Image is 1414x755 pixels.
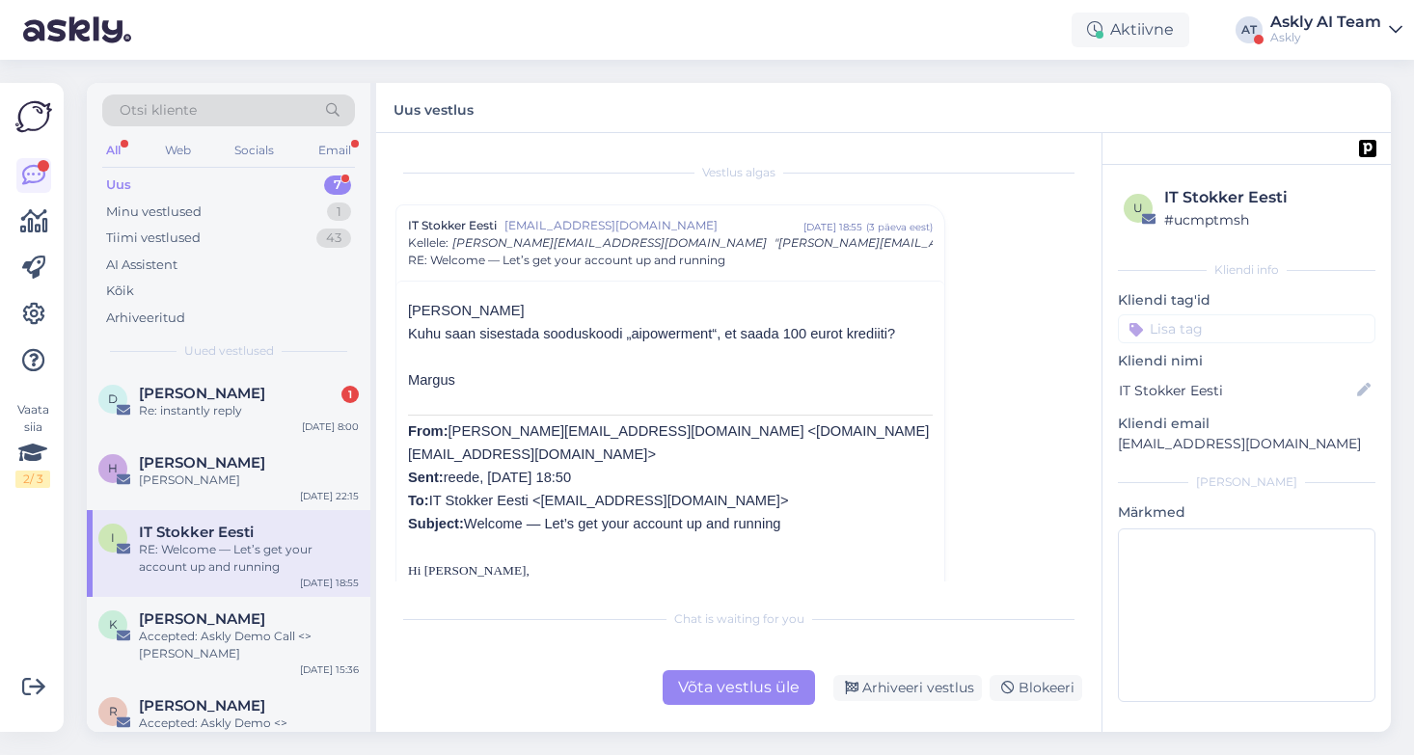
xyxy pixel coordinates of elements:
[408,423,449,439] span: From:
[327,202,351,222] div: 1
[120,100,197,121] span: Otsi kliente
[1118,314,1375,343] input: Lisa tag
[15,401,50,488] div: Vaata siia
[111,530,115,545] span: I
[139,385,265,402] span: Dominique Michel
[139,472,359,489] div: [PERSON_NAME]
[15,98,52,135] img: Askly Logo
[300,576,359,590] div: [DATE] 18:55
[1236,16,1263,43] div: AT
[1118,290,1375,310] p: Kliendi tag'id
[15,471,50,488] div: 2 / 3
[1072,13,1189,47] div: Aktiivne
[102,138,124,163] div: All
[106,175,131,195] div: Uus
[1270,14,1402,45] a: Askly AI TeamAskly
[106,256,177,275] div: AI Assistent
[1133,201,1143,215] span: u
[452,235,767,250] span: [PERSON_NAME][EMAIL_ADDRESS][DOMAIN_NAME]
[231,138,278,163] div: Socials
[300,489,359,503] div: [DATE] 22:15
[990,675,1082,701] div: Blokeeri
[1164,186,1370,209] div: IT Stokker Eesti
[408,423,929,531] span: [PERSON_NAME][EMAIL_ADDRESS][DOMAIN_NAME] <[DOMAIN_NAME][EMAIL_ADDRESS][DOMAIN_NAME]> reede, [DAT...
[1118,414,1375,434] p: Kliendi email
[408,235,449,250] span: Kellele :
[139,541,359,576] div: RE: Welcome — Let’s get your account up and running
[1119,380,1353,401] input: Lisa nimi
[302,419,359,434] div: [DATE] 8:00
[408,372,455,388] span: Margus
[408,326,895,341] span: Kuhu saan sisestada sooduskoodi „aipowerment“, et saada 100 eurot krediiti?
[1270,14,1381,30] div: Askly AI Team
[109,704,118,718] span: R
[161,138,195,163] div: Web
[139,697,265,715] span: Rainer Ploom
[139,402,359,419] div: Re: instantly reply
[108,461,118,475] span: H
[109,617,118,632] span: K
[408,493,429,508] b: To:
[184,342,274,360] span: Uued vestlused
[139,715,359,749] div: Accepted: Askly Demo <> [PERSON_NAME]
[106,202,202,222] div: Minu vestlused
[408,217,497,234] span: IT Stokker Eesti
[408,516,464,531] b: Subject:
[1118,434,1375,454] p: [EMAIL_ADDRESS][DOMAIN_NAME]
[106,229,201,248] div: Tiimi vestlused
[139,610,265,628] span: Karl Mustjõgi
[833,675,982,701] div: Arhiveeri vestlus
[504,217,803,234] span: [EMAIL_ADDRESS][DOMAIN_NAME]
[663,670,815,705] div: Võta vestlus üle
[1118,502,1375,523] p: Märkmed
[775,235,1097,250] span: "[PERSON_NAME][EMAIL_ADDRESS][DOMAIN_NAME]"
[106,282,134,301] div: Kõik
[314,138,355,163] div: Email
[408,303,525,318] span: [PERSON_NAME]
[341,386,359,403] div: 1
[1118,473,1375,491] div: [PERSON_NAME]
[408,252,725,269] span: RE: Welcome — Let’s get your account up and running
[1270,30,1381,45] div: Askly
[408,470,444,485] b: Sent:
[394,94,474,121] label: Uus vestlus
[300,662,359,677] div: [DATE] 15:36
[1118,351,1375,371] p: Kliendi nimi
[803,220,862,234] div: [DATE] 18:55
[395,610,1082,628] div: Chat is waiting for you
[108,391,118,406] span: D
[324,175,351,195] div: 7
[395,164,1082,181] div: Vestlus algas
[106,309,185,328] div: Arhiveeritud
[866,220,933,234] div: ( 3 päeva eest )
[1359,140,1376,157] img: pd
[316,229,351,248] div: 43
[1164,209,1370,230] div: # ucmptmsh
[139,454,265,472] span: Hans Niinemäe
[139,628,359,662] div: Accepted: Askly Demo Call <> [PERSON_NAME]
[408,563,530,578] span: Hi [PERSON_NAME],
[1118,261,1375,279] div: Kliendi info
[139,524,254,541] span: IT Stokker Eesti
